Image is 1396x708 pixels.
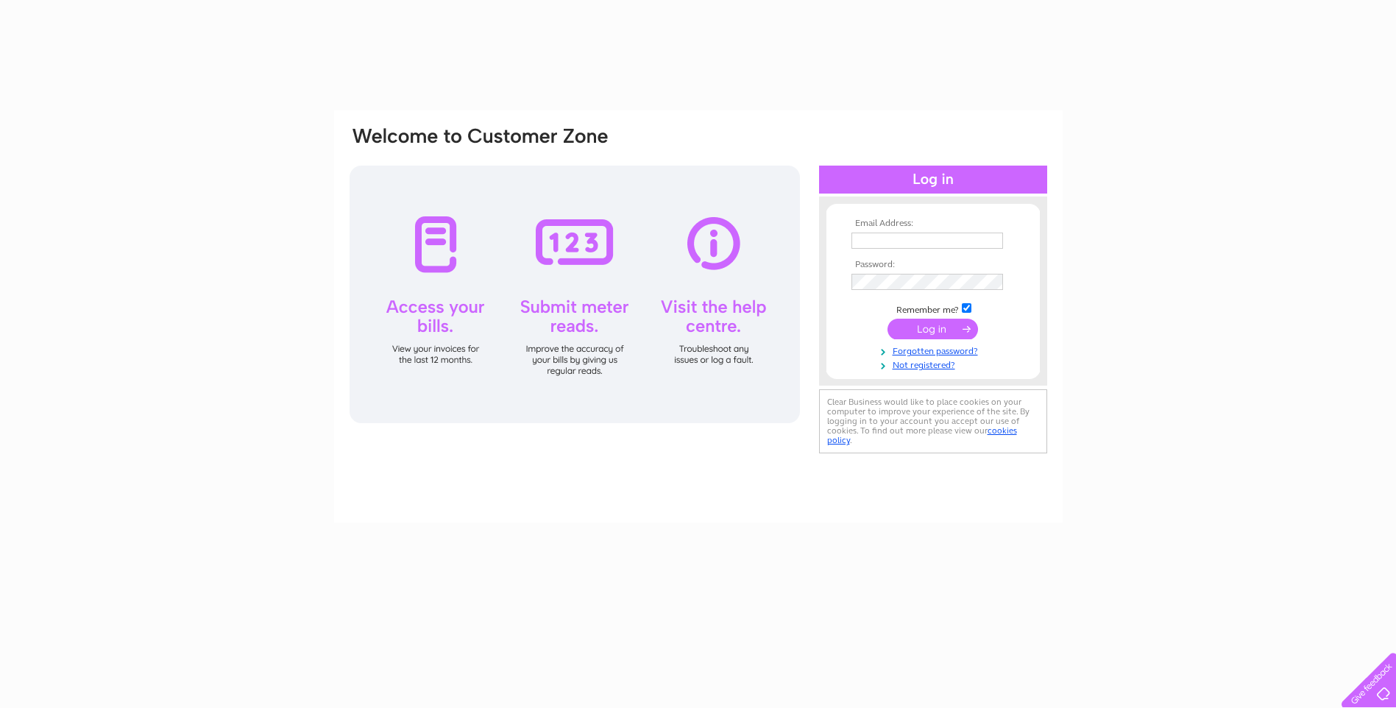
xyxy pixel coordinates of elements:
[851,357,1018,371] a: Not registered?
[848,260,1018,270] th: Password:
[819,389,1047,453] div: Clear Business would like to place cookies on your computer to improve your experience of the sit...
[887,319,978,339] input: Submit
[827,425,1017,445] a: cookies policy
[848,219,1018,229] th: Email Address:
[848,301,1018,316] td: Remember me?
[851,343,1018,357] a: Forgotten password?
